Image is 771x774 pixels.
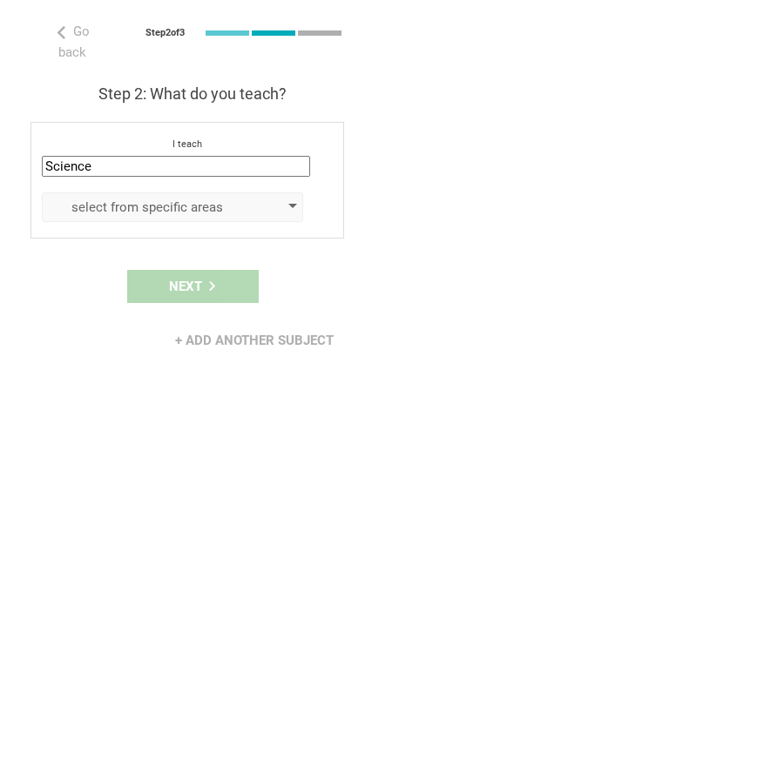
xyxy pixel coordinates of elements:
[42,156,310,177] input: subject or discipline
[58,24,90,60] span: Go back
[42,138,333,151] div: I teach
[145,27,185,39] div: Step 2 of 3
[42,84,344,104] h3: Step 2: What do you teach?
[48,199,247,216] div: select from specific areas
[165,324,344,357] div: + Add another subject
